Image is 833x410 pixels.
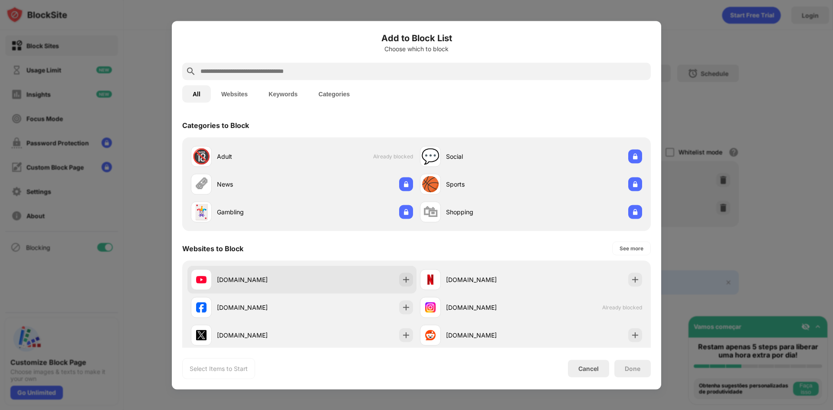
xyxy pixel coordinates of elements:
h6: Add to Block List [182,31,651,44]
div: Websites to Block [182,244,243,253]
div: 💬 [421,148,439,165]
div: [DOMAIN_NAME] [446,331,531,340]
div: [DOMAIN_NAME] [217,331,302,340]
div: Done [625,365,640,372]
div: 🏀 [421,175,439,193]
div: [DOMAIN_NAME] [217,303,302,312]
div: [DOMAIN_NAME] [217,275,302,284]
img: favicons [425,330,436,340]
span: Already blocked [373,153,413,160]
img: favicons [196,330,207,340]
div: Shopping [446,207,531,216]
button: Keywords [258,85,308,102]
div: Select Items to Start [190,364,248,373]
button: All [182,85,211,102]
div: Sports [446,180,531,189]
img: search.svg [186,66,196,76]
div: Social [446,152,531,161]
div: News [217,180,302,189]
div: 🗞 [194,175,209,193]
div: See more [620,244,643,253]
div: Cancel [578,365,599,372]
div: [DOMAIN_NAME] [446,303,531,312]
img: favicons [196,274,207,285]
span: Already blocked [602,304,642,311]
img: favicons [425,274,436,285]
img: favicons [196,302,207,312]
div: 🛍 [423,203,438,221]
button: Categories [308,85,360,102]
div: [DOMAIN_NAME] [446,275,531,284]
div: 🔞 [192,148,210,165]
img: favicons [425,302,436,312]
div: 🃏 [192,203,210,221]
button: Websites [211,85,258,102]
div: Categories to Block [182,121,249,129]
div: Adult [217,152,302,161]
div: Gambling [217,207,302,216]
div: Choose which to block [182,45,651,52]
